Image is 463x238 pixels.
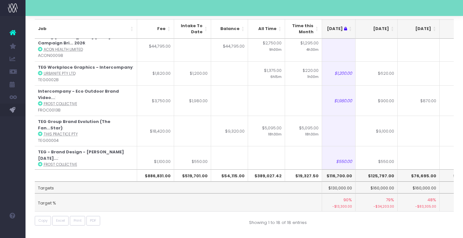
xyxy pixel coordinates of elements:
[249,216,307,226] div: Showing 1 to 18 of 18 entries
[35,216,51,226] button: Copy
[248,19,285,39] th: All Time: activate to sort column ascending
[35,19,137,39] th: Job: activate to sort column ascending
[211,31,248,61] td: $44,795.00
[44,101,77,106] abbr: Frost Collective
[35,193,322,211] td: Target %
[269,46,282,52] small: 9h00m
[35,85,137,116] td: : FROC0013B
[86,216,100,226] button: PDF
[313,181,356,194] td: $130,000.00
[356,169,398,181] th: $125,797.00
[356,146,398,176] td: $550.00
[38,34,111,46] strong: Ending [MEDICAL_DATA] [DATE] Campaign Bri... 2026
[307,73,319,79] small: 1h00m
[137,169,174,181] th: $886,831.00
[305,131,319,137] small: 18h30m
[248,169,285,181] th: $389,027.42
[35,116,137,146] td: : TEG00004
[70,216,85,226] button: Print
[356,116,398,146] td: $9,100.00
[56,218,65,223] span: Excel
[35,31,137,61] td: : ACON0009B
[313,169,356,181] th: $116,700.00
[268,131,282,137] small: 18h30m
[317,203,352,209] small: -$13,300.00
[313,61,356,86] td: $1,200.00
[52,216,69,226] button: Excel
[356,181,398,194] td: $160,000.00
[137,19,174,39] th: Fee: activate to sort column ascending
[211,19,248,39] th: Balance: activate to sort column ascending
[248,31,285,61] td: $2,750.00
[8,225,18,235] img: images/default_profile_image.png
[356,85,398,116] td: $900.00
[313,85,356,116] td: $1,980.00
[35,146,137,176] td: : FROC0014B
[306,46,319,52] small: 4h30m
[285,61,322,86] td: $220.00
[248,116,285,146] td: $5,095.00
[38,218,48,223] span: Copy
[38,88,119,101] strong: Intercompany - Eco Outdoor Brand Video...
[174,85,211,116] td: $1,980.00
[427,197,436,203] span: 48%
[285,19,322,39] th: Time this Month: activate to sort column ascending
[137,31,174,61] td: $44,795.00
[44,162,77,167] abbr: Frost Collective
[285,116,322,146] td: $5,095.00
[398,169,440,181] th: $76,695.00
[90,218,96,223] span: PDF
[270,73,282,79] small: 6h15m
[174,61,211,86] td: $1,200.00
[285,169,322,181] th: $19,327.50
[313,146,356,176] td: $550.00
[386,197,394,203] span: 79%
[35,181,322,194] td: Targets
[359,203,394,209] small: -$34,203.00
[343,197,352,203] span: 90%
[174,19,211,39] th: Intake To Date: activate to sort column ascending
[313,19,356,39] th: Aug 25 : activate to sort column ascending
[174,146,211,176] td: $550.00
[44,47,83,52] abbr: ACON Health Limited
[38,64,133,70] strong: TEG Workplace Graphics - Intercompany
[38,119,110,131] strong: TEG Group Brand Evolution (The Fan...Star)
[137,146,174,176] td: $1,100.00
[74,218,82,223] span: Print
[356,19,398,39] th: Sep 25: activate to sort column ascending
[35,61,137,86] td: : TEG0002B
[248,61,285,86] td: $1,375.00
[44,132,78,137] abbr: This Practice Pty
[211,116,248,146] td: $9,320.00
[401,203,436,209] small: -$83,305.00
[38,149,124,161] strong: TEG - Brand Design - [PERSON_NAME] [DATE]...
[211,169,248,181] th: $54,115.00
[137,61,174,86] td: $1,820.00
[174,169,211,181] th: $519,701.00
[398,181,440,194] td: $160,000.00
[356,61,398,86] td: $620.00
[44,71,76,76] abbr: Urbanite Pty Ltd
[137,116,174,146] td: $18,420.00
[137,85,174,116] td: $3,750.00
[398,85,440,116] td: $870.00
[285,31,322,61] td: $1,295.00
[398,19,440,39] th: Oct 25: activate to sort column ascending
